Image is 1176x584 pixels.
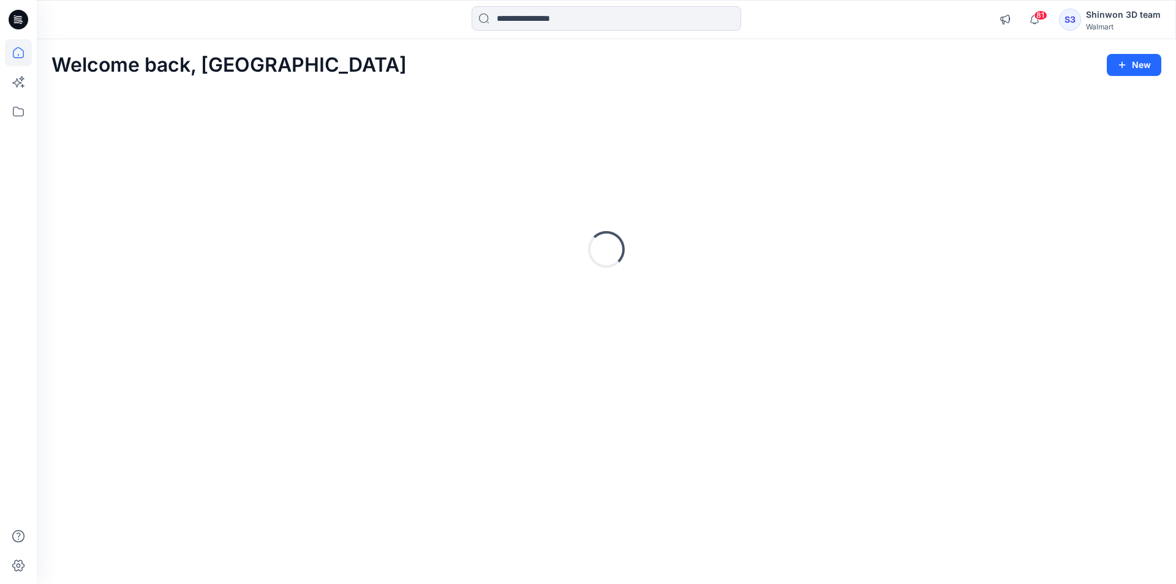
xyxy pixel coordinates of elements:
[1086,22,1161,31] div: Walmart
[51,54,407,77] h2: Welcome back, [GEOGRAPHIC_DATA]
[1059,9,1081,31] div: S3
[1034,10,1047,20] span: 81
[1086,7,1161,22] div: Shinwon 3D team
[1107,54,1161,76] button: New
